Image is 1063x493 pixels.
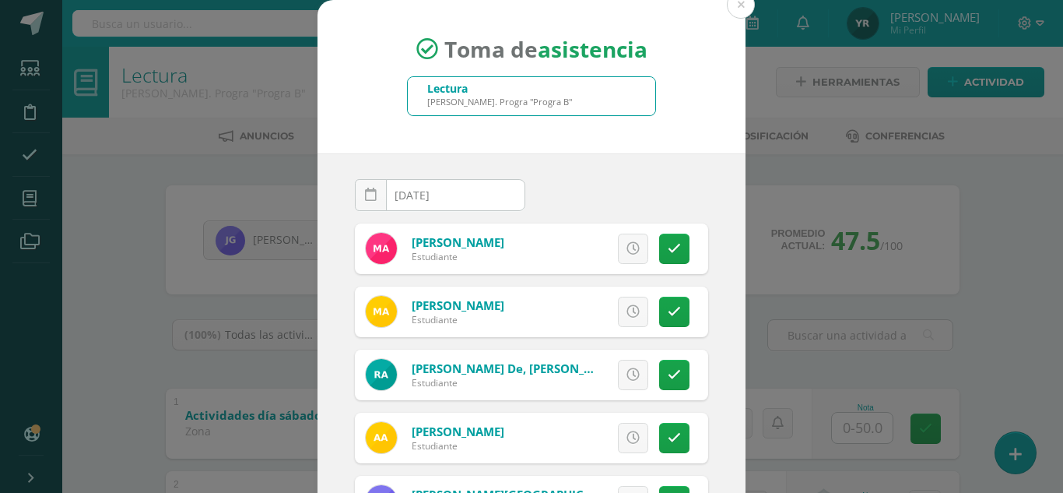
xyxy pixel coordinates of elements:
[408,77,655,115] input: Busca un grado o sección aquí...
[366,359,397,390] img: 08ed44538270b9cab010fd73bdb9e4ab.png
[412,234,504,250] a: [PERSON_NAME]
[444,34,647,64] span: Toma de
[356,180,524,210] input: Fecha de Inasistencia
[412,439,504,453] div: Estudiante
[412,361,622,376] a: [PERSON_NAME] de, [PERSON_NAME]
[366,296,397,327] img: b1799d5f66729c78e5008072a9fa07d3.png
[412,298,504,313] a: [PERSON_NAME]
[427,81,572,96] div: Lectura
[412,250,504,263] div: Estudiante
[427,96,572,107] div: [PERSON_NAME]. Progra "Progra B"
[366,422,397,453] img: caf157d7ae1bf8fb0f9a66575377218b.png
[412,376,598,389] div: Estudiante
[366,233,397,264] img: a5fd7629c5c24788a1abb114b8a20589.png
[412,313,504,326] div: Estudiante
[412,424,504,439] a: [PERSON_NAME]
[538,34,647,64] strong: asistencia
